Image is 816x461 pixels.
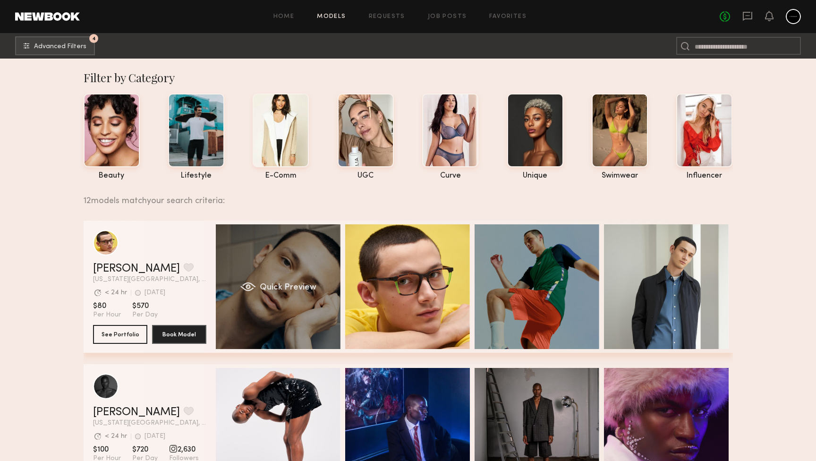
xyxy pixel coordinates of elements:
[132,445,158,454] span: $720
[592,172,648,180] div: swimwear
[93,311,121,319] span: Per Hour
[338,172,394,180] div: UGC
[169,445,199,454] span: 2,630
[15,36,95,55] button: 4Advanced Filters
[92,36,96,41] span: 4
[144,290,165,296] div: [DATE]
[273,14,295,20] a: Home
[93,407,180,418] a: [PERSON_NAME]
[105,433,127,440] div: < 24 hr
[144,433,165,440] div: [DATE]
[507,172,563,180] div: unique
[105,290,127,296] div: < 24 hr
[253,172,309,180] div: e-comm
[369,14,405,20] a: Requests
[422,172,478,180] div: curve
[93,263,180,274] a: [PERSON_NAME]
[676,172,732,180] div: influencer
[93,325,147,344] button: See Portfolio
[168,172,224,180] div: lifestyle
[317,14,346,20] a: Models
[93,445,121,454] span: $100
[93,420,206,427] span: [US_STATE][GEOGRAPHIC_DATA], [GEOGRAPHIC_DATA]
[93,276,206,283] span: [US_STATE][GEOGRAPHIC_DATA], [GEOGRAPHIC_DATA]
[84,172,140,180] div: beauty
[259,283,316,292] span: Quick Preview
[34,43,86,50] span: Advanced Filters
[428,14,467,20] a: Job Posts
[84,186,725,205] div: 12 models match your search criteria:
[152,325,206,344] button: Book Model
[132,311,158,319] span: Per Day
[84,70,733,85] div: Filter by Category
[132,301,158,311] span: $570
[489,14,527,20] a: Favorites
[93,301,121,311] span: $80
